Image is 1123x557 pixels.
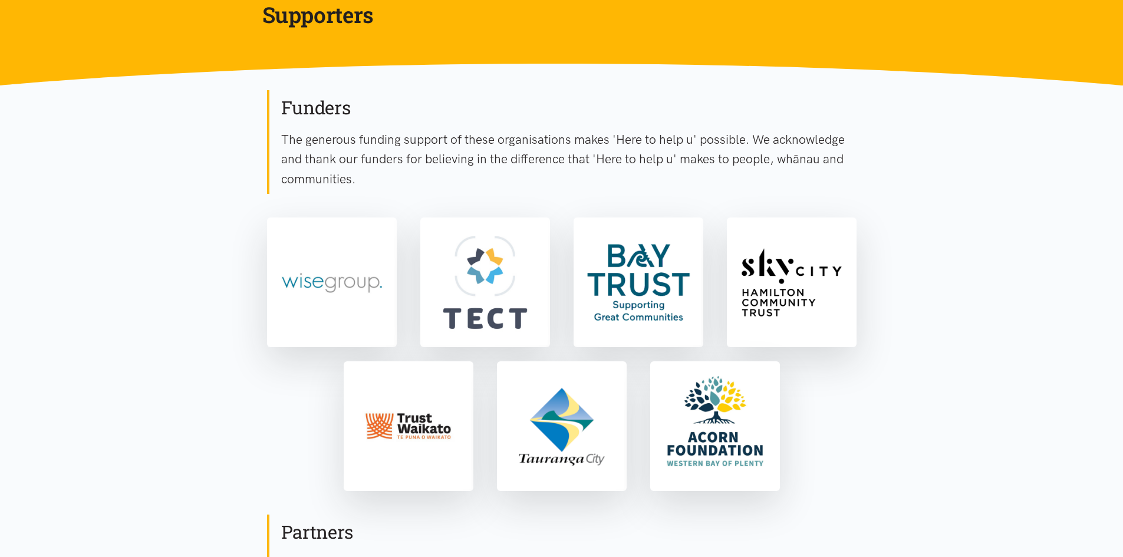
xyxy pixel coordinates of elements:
[420,217,550,347] a: TECT
[576,220,701,345] img: Bay Trust
[267,217,397,347] a: Wise Group
[281,130,857,189] p: The generous funding support of these organisations makes 'Here to help u' possible. We acknowled...
[499,364,624,489] img: Tauranga City Council
[729,220,854,345] img: Sky City Community Trust
[262,1,842,29] h1: Supporters
[423,220,548,345] img: TECT
[650,361,780,491] a: Acorn Foundation | Western Bay of Plenty
[497,361,627,491] a: Tauranga City Council
[269,220,394,345] img: Wise Group
[346,364,471,489] img: Trust Waikato
[344,361,473,491] a: Trust Waikato
[653,364,778,489] img: Acorn Foundation | Western Bay of Plenty
[727,217,857,347] a: Sky City Community Trust
[281,520,857,545] h2: Partners
[574,217,703,347] a: Bay Trust
[281,95,857,120] h2: Funders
